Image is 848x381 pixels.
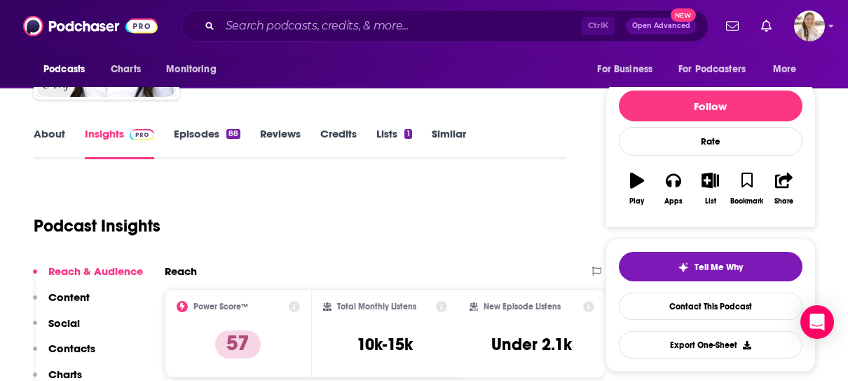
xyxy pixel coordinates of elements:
button: Apps [655,163,692,214]
button: Content [33,290,90,316]
p: Social [48,316,80,330]
span: New [671,8,696,22]
span: Monitoring [166,60,216,79]
span: Podcasts [43,60,85,79]
button: open menu [669,56,766,83]
a: Lists1 [376,127,411,159]
h2: Total Monthly Listens [337,302,416,312]
a: Reviews [260,127,301,159]
p: Content [48,290,90,304]
span: More [773,60,797,79]
h1: Podcast Insights [34,215,160,236]
p: Contacts [48,342,95,355]
button: Export One-Sheet [619,331,802,359]
h2: Reach [165,265,197,278]
button: List [692,163,728,214]
div: Play [629,197,644,206]
button: Social [33,316,80,342]
a: Contact This Podcast [619,293,802,320]
a: Charts [102,56,149,83]
button: Bookmark [729,163,765,214]
button: tell me why sparkleTell Me Why [619,252,802,281]
p: Reach & Audience [48,265,143,278]
span: For Business [597,60,652,79]
div: 88 [226,129,240,139]
img: User Profile [794,11,825,41]
button: open menu [34,56,103,83]
span: Charts [111,60,141,79]
div: Share [774,197,793,206]
div: 1 [404,129,411,139]
button: Contacts [33,342,95,368]
a: About [34,127,65,159]
button: open menu [587,56,670,83]
a: Show notifications dropdown [720,14,744,38]
button: Show profile menu [794,11,825,41]
div: Apps [664,197,683,206]
span: Logged in as acquavie [794,11,825,41]
img: Podchaser Pro [130,129,154,140]
p: 57 [215,330,261,359]
button: Reach & Audience [33,265,143,290]
img: Podchaser - Follow, Share and Rate Podcasts [23,13,158,39]
div: Open Intercom Messenger [800,305,834,339]
a: InsightsPodchaser Pro [85,127,154,159]
h3: Under 2.1k [491,334,572,355]
a: Show notifications dropdown [755,14,777,38]
a: Similar [432,127,466,159]
div: List [705,197,716,206]
div: Bookmark [730,197,763,206]
button: Play [619,163,655,214]
div: Rate [619,127,802,156]
p: Charts [48,368,82,381]
span: Open Advanced [632,22,690,29]
button: Open AdvancedNew [626,18,697,34]
a: Episodes88 [174,127,240,159]
button: Follow [619,91,802,121]
img: tell me why sparkle [678,262,689,273]
a: Credits [320,127,357,159]
button: open menu [763,56,814,83]
span: Ctrl K [582,17,615,35]
button: Share [765,163,802,214]
div: Search podcasts, credits, & more... [182,10,709,42]
h3: 10k-15k [357,334,413,355]
h2: New Episode Listens [484,302,561,312]
span: Tell Me Why [695,262,743,273]
input: Search podcasts, credits, & more... [220,15,582,37]
h2: Power Score™ [193,302,248,312]
button: open menu [156,56,234,83]
span: For Podcasters [678,60,746,79]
